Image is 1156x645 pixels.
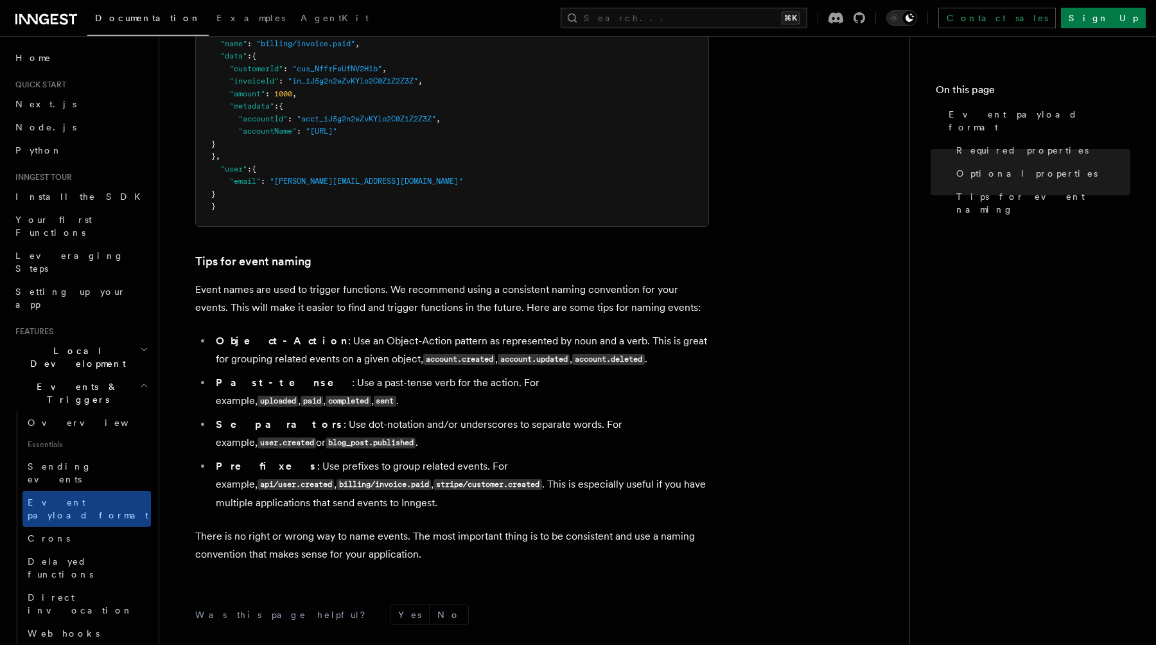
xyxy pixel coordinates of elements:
span: Crons [28,533,70,543]
span: Direct invocation [28,592,133,615]
button: Yes [390,605,429,624]
span: Overview [28,418,160,428]
h4: On this page [936,82,1130,103]
a: Crons [22,527,151,550]
span: "accountName" [238,127,297,136]
code: paid [301,396,323,407]
code: user.created [258,437,316,448]
code: sent [374,396,396,407]
span: "[URL]" [306,127,337,136]
span: : [288,114,292,123]
span: : [247,39,252,48]
span: "customerId" [229,64,283,73]
code: completed [326,396,371,407]
code: stripe/customer.created [433,479,541,490]
li: : Use dot-notation and/or underscores to separate words. For example, or . [212,416,709,452]
span: , [418,76,423,85]
span: "email" [229,177,261,186]
span: Leveraging Steps [15,251,124,274]
span: Documentation [95,13,201,23]
span: Inngest tour [10,172,72,182]
a: Required properties [951,139,1130,162]
strong: Object-Action [216,335,348,347]
span: Setting up your app [15,287,126,310]
button: Events & Triggers [10,375,151,411]
span: Python [15,145,62,155]
span: "acct_1J5g2n2eZvKYlo2C0Z1Z2Z3Z" [297,114,436,123]
span: } [211,152,216,161]
span: Essentials [22,434,151,455]
span: , [436,114,441,123]
a: Overview [22,411,151,434]
span: : [279,76,283,85]
span: : [261,177,265,186]
span: "data" [220,51,247,60]
code: api/user.created [258,479,334,490]
strong: Prefixes [216,460,317,472]
a: Direct invocation [22,586,151,622]
a: Sending events [22,455,151,491]
a: Contact sales [938,8,1056,28]
a: Event payload format [943,103,1130,139]
a: AgentKit [293,4,376,35]
span: "name" [220,39,247,48]
a: Event payload format [22,491,151,527]
button: Search...⌘K [561,8,807,28]
span: Webhooks [28,628,100,639]
span: "user" [220,164,247,173]
span: Your first Functions [15,215,92,238]
strong: Past-tense [216,376,352,389]
a: Tips for event naming [195,252,311,270]
button: Local Development [10,339,151,375]
span: Features [10,326,53,337]
span: Examples [216,13,285,23]
span: "amount" [229,89,265,98]
p: Was this page helpful? [195,608,374,621]
span: Event payload format [28,497,148,520]
span: { [252,51,256,60]
span: Delayed functions [28,556,93,579]
span: "[PERSON_NAME][EMAIL_ADDRESS][DOMAIN_NAME]" [270,177,463,186]
span: , [355,39,360,48]
li: : Use prefixes to group related events. For example, , , . This is especially useful if you have ... [212,457,709,512]
span: : [247,164,252,173]
button: Toggle dark mode [886,10,917,26]
span: } [211,202,216,211]
a: Delayed functions [22,550,151,586]
code: account.updated [498,354,570,365]
a: Install the SDK [10,185,151,208]
span: Home [15,51,51,64]
span: : [297,127,301,136]
span: : [274,102,279,110]
span: , [292,89,297,98]
code: blog_post.published [326,437,416,448]
code: billing/invoice.paid [337,479,431,490]
span: : [247,51,252,60]
span: Local Development [10,344,140,370]
span: Next.js [15,99,76,109]
span: "invoiceId" [229,76,279,85]
span: { [252,164,256,173]
span: "billing/invoice.paid" [256,39,355,48]
span: : [283,64,288,73]
kbd: ⌘K [782,12,800,24]
span: Sending events [28,461,92,484]
a: Your first Functions [10,208,151,244]
code: account.deleted [572,354,644,365]
span: 1000 [274,89,292,98]
span: , [216,152,220,161]
a: Python [10,139,151,162]
a: Node.js [10,116,151,139]
span: : [265,89,270,98]
span: Optional properties [956,167,1098,180]
li: : Use an Object-Action pattern as represented by noun and a verb. This is great for grouping rela... [212,332,709,369]
a: Examples [209,4,293,35]
span: { [279,102,283,110]
a: Sign Up [1061,8,1146,28]
li: : Use a past-tense verb for the action. For example, , , , . [212,374,709,411]
code: account.created [423,354,495,365]
a: Leveraging Steps [10,244,151,280]
strong: Separators [216,418,344,430]
span: Node.js [15,122,76,132]
a: Home [10,46,151,69]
